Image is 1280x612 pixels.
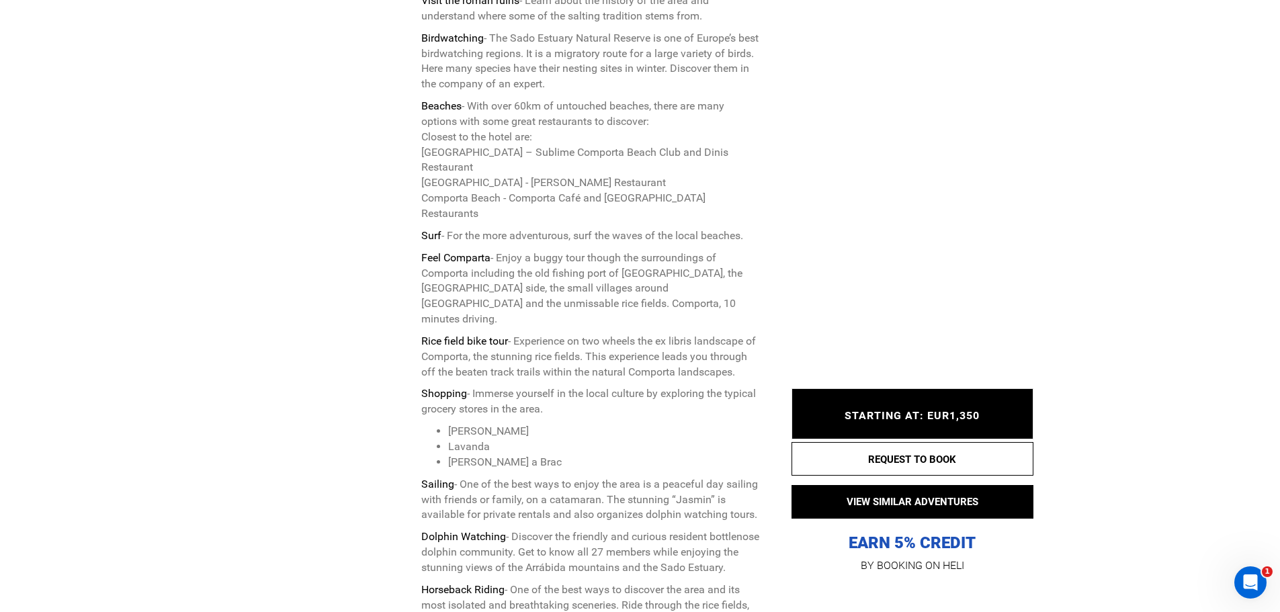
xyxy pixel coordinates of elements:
strong: Dolphin Watching [421,530,506,543]
p: - The Sado Estuary Natural Reserve is one of Europe’s best birdwatching regions. It is a migrator... [421,31,761,92]
button: REQUEST TO BOOK [792,442,1033,476]
strong: Birdwatching [421,32,484,44]
li: [PERSON_NAME] a Brac [448,455,761,470]
strong: Feel Comparta [421,251,490,264]
iframe: Intercom live chat [1234,566,1267,599]
p: - For the more adventurous, surf the waves of the local beaches. [421,228,761,244]
p: - One of the best ways to enjoy the area is a peaceful day sailing with friends or family, on a c... [421,477,761,523]
p: - Immerse yourself in the local culture by exploring the typical grocery stores in the area. [421,386,761,417]
strong: Sailing [421,478,454,490]
span: 1 [1262,566,1273,577]
strong: Shopping [421,387,467,400]
p: - Enjoy a buggy tour though the surroundings of Comporta including the old fishing port of [GEOG... [421,251,761,327]
p: - Discover the friendly and curious resident bottlenose dolphin community. Get to know all 27 mem... [421,529,761,576]
p: EARN 5% CREDIT [792,398,1033,554]
strong: Rice field bike tour [421,335,508,347]
strong: Horseback Riding [421,583,505,596]
span: STARTING AT: EUR1,350 [845,409,980,422]
strong: Beaches [421,99,462,112]
p: - With over 60km of untouched beaches, there are many options with some great restaurants to disc... [421,99,761,222]
button: VIEW SIMILAR ADVENTURES [792,485,1033,519]
li: [PERSON_NAME] [448,424,761,439]
li: Lavanda [448,439,761,455]
p: - Experience on two wheels the ex libris landscape of Comporta, the stunning rice fields. This ex... [421,334,761,380]
strong: Surf [421,229,441,242]
p: BY BOOKING ON HELI [792,556,1033,575]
